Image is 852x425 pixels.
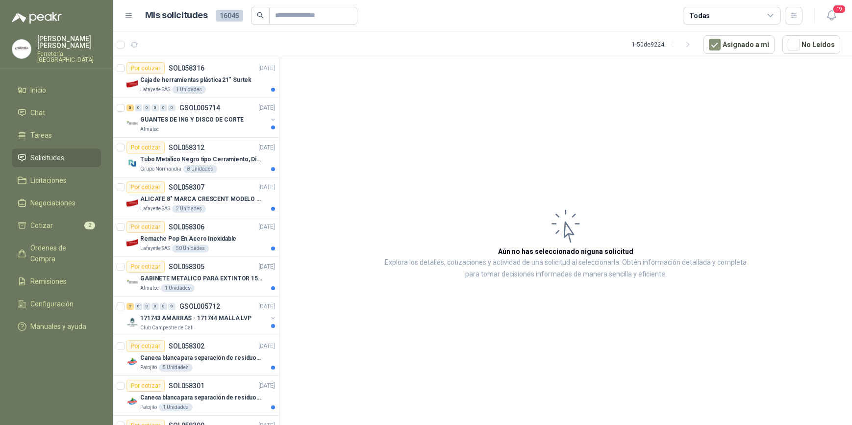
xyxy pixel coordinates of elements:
[37,35,101,49] p: [PERSON_NAME] [PERSON_NAME]
[689,10,710,21] div: Todas
[160,104,167,111] div: 0
[126,303,134,310] div: 2
[140,274,262,283] p: GABINETE METALICO PARA EXTINTOR 15 LB
[126,118,138,129] img: Company Logo
[12,317,101,336] a: Manuales y ayuda
[140,284,159,292] p: Almatec
[140,205,170,213] p: Lafayette SAS
[258,64,275,73] p: [DATE]
[169,263,204,270] p: SOL058305
[30,152,64,163] span: Solicitudes
[113,376,279,416] a: Por cotizarSOL058301[DATE] Company LogoCaneca blanca para separación de residuos 10 LTPatojito1 U...
[140,314,251,323] p: 171743 AMARRAS - 171744 MALLA LVP
[216,10,243,22] span: 16045
[140,353,262,363] p: Caneca blanca para separación de residuos 121 LT
[258,381,275,391] p: [DATE]
[12,81,101,100] a: Inicio
[12,295,101,313] a: Configuración
[12,272,101,291] a: Remisiones
[169,382,204,389] p: SOL058301
[151,303,159,310] div: 0
[169,343,204,350] p: SOL058302
[126,300,277,332] a: 2 0 0 0 0 0 GSOL005712[DATE] Company Logo171743 AMARRAS - 171744 MALLA LVPClub Campestre de Cali
[143,303,150,310] div: 0
[161,284,195,292] div: 1 Unidades
[140,125,159,133] p: Almatec
[126,316,138,328] img: Company Logo
[12,216,101,235] a: Cotizar2
[30,198,75,208] span: Negociaciones
[126,104,134,111] div: 3
[140,115,244,125] p: GUANTES DE ING Y DISCO DE CORTE
[258,262,275,272] p: [DATE]
[12,149,101,167] a: Solicitudes
[30,321,86,332] span: Manuales y ayuda
[258,143,275,152] p: [DATE]
[126,78,138,90] img: Company Logo
[37,51,101,63] p: Ferretería [GEOGRAPHIC_DATA]
[126,181,165,193] div: Por cotizar
[140,245,170,252] p: Lafayette SAS
[126,237,138,249] img: Company Logo
[12,12,62,24] img: Logo peakr
[113,217,279,257] a: Por cotizarSOL058306[DATE] Company LogoRemache Pop En Acero InoxidableLafayette SAS50 Unidades
[12,40,31,58] img: Company Logo
[126,62,165,74] div: Por cotizar
[258,342,275,351] p: [DATE]
[168,303,175,310] div: 0
[126,102,277,133] a: 3 0 0 0 0 0 GSOL005714[DATE] Company LogoGUANTES DE ING Y DISCO DE CORTEAlmatec
[179,104,220,111] p: GSOL005714
[257,12,264,19] span: search
[30,175,67,186] span: Licitaciones
[140,165,181,173] p: Grupo Normandía
[135,104,142,111] div: 0
[30,107,45,118] span: Chat
[140,393,262,402] p: Caneca blanca para separación de residuos 10 LT
[151,104,159,111] div: 0
[140,364,157,372] p: Patojito
[258,302,275,311] p: [DATE]
[258,183,275,192] p: [DATE]
[159,364,193,372] div: 5 Unidades
[183,165,217,173] div: 8 Unidades
[172,86,206,94] div: 1 Unidades
[632,37,696,52] div: 1 - 50 de 9224
[126,276,138,288] img: Company Logo
[30,276,67,287] span: Remisiones
[172,245,209,252] div: 50 Unidades
[135,303,142,310] div: 0
[30,85,46,96] span: Inicio
[140,324,194,332] p: Club Campestre de Cali
[377,257,754,280] p: Explora los detalles, cotizaciones y actividad de una solicitud al seleccionarla. Obtén informaci...
[140,75,251,85] p: Caja de herramientas plástica 21" Surtek
[168,104,175,111] div: 0
[172,205,206,213] div: 2 Unidades
[160,303,167,310] div: 0
[140,403,157,411] p: Patojito
[140,234,236,244] p: Remache Pop En Acero Inoxidable
[145,8,208,23] h1: Mis solicitudes
[498,246,633,257] h3: Aún no has seleccionado niguna solicitud
[159,403,193,411] div: 1 Unidades
[140,195,262,204] p: ALICATE 8" MARCA CRESCENT MODELO 38008tv
[169,65,204,72] p: SOL058316
[258,223,275,232] p: [DATE]
[140,155,262,164] p: Tubo Metalico Negro tipo Cerramiento, Diametro 1-1/2", Espesor 2mm, Longitud 6m
[832,4,846,14] span: 19
[126,380,165,392] div: Por cotizar
[126,356,138,368] img: Company Logo
[823,7,840,25] button: 19
[126,396,138,407] img: Company Logo
[143,104,150,111] div: 0
[126,157,138,169] img: Company Logo
[113,257,279,297] a: Por cotizarSOL058305[DATE] Company LogoGABINETE METALICO PARA EXTINTOR 15 LBAlmatec1 Unidades
[12,126,101,145] a: Tareas
[113,336,279,376] a: Por cotizarSOL058302[DATE] Company LogoCaneca blanca para separación de residuos 121 LTPatojito5 ...
[12,194,101,212] a: Negociaciones
[179,303,220,310] p: GSOL005712
[113,58,279,98] a: Por cotizarSOL058316[DATE] Company LogoCaja de herramientas plástica 21" SurtekLafayette SAS1 Uni...
[126,221,165,233] div: Por cotizar
[113,138,279,177] a: Por cotizarSOL058312[DATE] Company LogoTubo Metalico Negro tipo Cerramiento, Diametro 1-1/2", Esp...
[12,239,101,268] a: Órdenes de Compra
[140,86,170,94] p: Lafayette SAS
